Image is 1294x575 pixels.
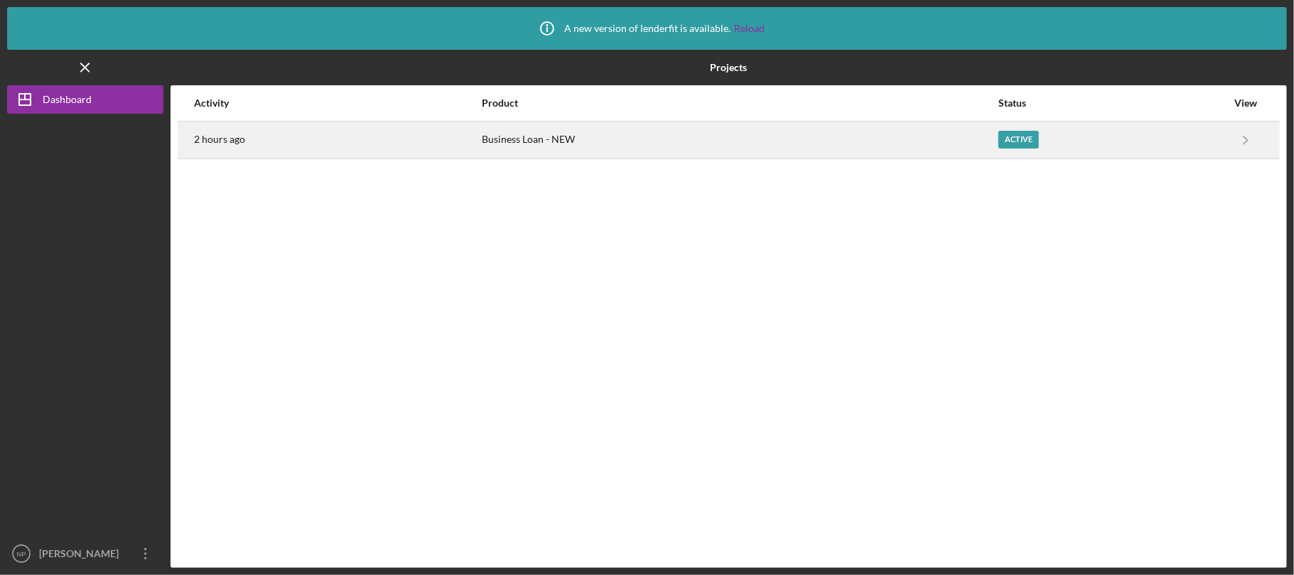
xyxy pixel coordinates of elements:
[529,11,765,46] div: A new version of lenderfit is available.
[482,97,998,109] div: Product
[711,62,748,73] b: Projects
[7,85,163,114] button: Dashboard
[43,85,92,117] div: Dashboard
[1228,97,1263,109] div: View
[998,131,1039,149] div: Active
[16,550,26,558] text: NP
[482,122,998,158] div: Business Loan - NEW
[998,97,1226,109] div: Status
[194,97,480,109] div: Activity
[7,539,163,568] button: NP[PERSON_NAME]
[194,134,245,145] time: 2025-08-12 17:38
[36,539,128,571] div: [PERSON_NAME]
[735,23,765,34] a: Reload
